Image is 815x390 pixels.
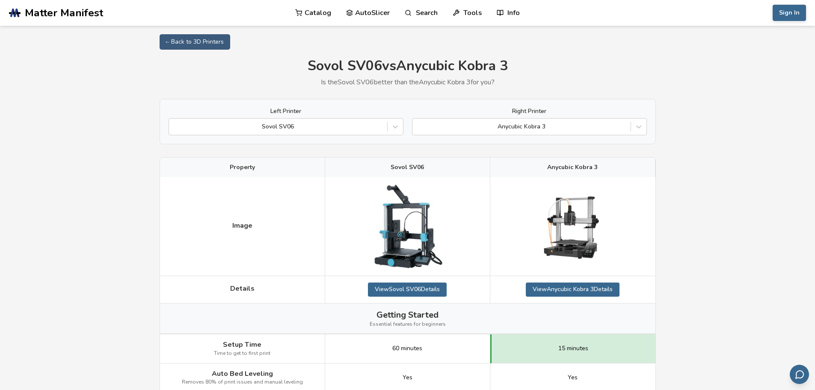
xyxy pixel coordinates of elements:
[214,351,270,357] span: Time to get to first print
[370,322,446,327] span: Essential features for beginners
[169,108,403,115] label: Left Printer
[160,78,656,86] p: Is the Sovol SV06 better than the Anycubic Kobra 3 for you?
[790,365,809,384] button: Send feedback via email
[182,379,303,385] span: Removes 80% of print issues and manual leveling
[417,123,418,130] input: Anycubic Kobra 3
[526,283,619,296] a: ViewAnycubic Kobra 3Details
[230,285,255,292] span: Details
[412,108,647,115] label: Right Printer
[25,7,103,19] span: Matter Manifest
[530,184,616,269] img: Anycubic Kobra 3
[403,374,412,381] span: Yes
[232,222,252,229] span: Image
[212,370,273,378] span: Auto Bed Leveling
[173,123,175,130] input: Sovol SV06
[558,345,588,352] span: 15 minutes
[365,184,450,269] img: Sovol SV06
[230,164,255,171] span: Property
[568,374,578,381] span: Yes
[223,341,261,348] span: Setup Time
[547,164,598,171] span: Anycubic Kobra 3
[773,5,806,21] button: Sign In
[376,310,439,320] span: Getting Started
[392,345,422,352] span: 60 minutes
[160,58,656,74] h1: Sovol SV06 vs Anycubic Kobra 3
[160,34,230,50] a: ← Back to 3D Printers
[368,283,447,296] a: ViewSovol SV06Details
[391,164,424,171] span: Sovol SV06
